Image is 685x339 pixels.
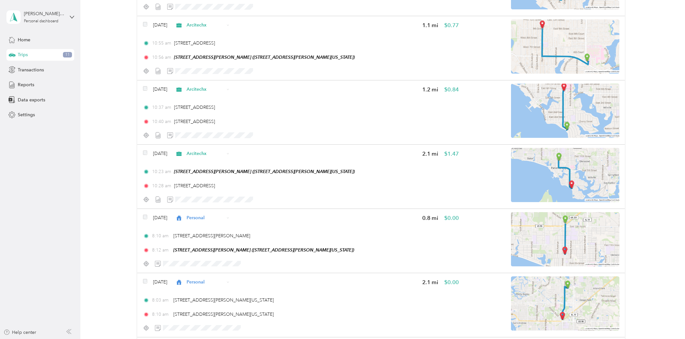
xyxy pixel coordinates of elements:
span: 10:40 am [152,118,171,125]
span: [DATE] [153,86,167,93]
span: 2.1 mi [422,278,438,286]
span: 8:10 am [152,311,170,318]
span: Reports [18,81,34,88]
span: [STREET_ADDRESS][PERSON_NAME] ([STREET_ADDRESS][PERSON_NAME][US_STATE]) [174,169,355,174]
img: minimap [511,148,619,202]
div: [PERSON_NAME][EMAIL_ADDRESS][DOMAIN_NAME] [24,10,64,17]
span: 11 [63,52,72,58]
span: Arcitechx [187,150,224,157]
span: [DATE] [153,150,167,157]
span: Home [18,36,30,43]
span: [DATE] [153,214,167,221]
span: [STREET_ADDRESS] [174,183,215,189]
span: Arcitechx [187,86,224,93]
span: 10:37 am [152,104,171,111]
span: Data exports [18,97,45,103]
img: minimap [511,84,619,138]
div: Personal dashboard [24,19,58,23]
span: 10:28 am [152,182,171,189]
span: 10:23 am [152,168,171,175]
span: [DATE] [153,279,167,285]
span: 0.8 mi [422,214,438,222]
span: [STREET_ADDRESS] [174,105,215,110]
span: [DATE] [153,22,167,28]
span: [STREET_ADDRESS] [174,119,215,124]
span: Transactions [18,67,44,73]
img: minimap [511,19,619,74]
span: $0.00 [444,214,459,222]
span: [STREET_ADDRESS][PERSON_NAME] ([STREET_ADDRESS][PERSON_NAME][US_STATE]) [173,247,354,252]
span: [STREET_ADDRESS][PERSON_NAME][US_STATE] [173,312,274,317]
span: 10:55 am [152,40,171,46]
span: $0.84 [444,86,459,94]
span: $1.47 [444,150,459,158]
span: 8:12 am [152,247,170,253]
span: 1.2 mi [422,86,438,94]
span: 10:56 am [152,54,171,61]
span: $0.00 [444,278,459,286]
span: [STREET_ADDRESS][PERSON_NAME][US_STATE] [173,297,274,303]
span: [STREET_ADDRESS] [174,40,215,46]
span: Settings [18,111,35,118]
span: [STREET_ADDRESS][PERSON_NAME] ([STREET_ADDRESS][PERSON_NAME][US_STATE]) [174,55,355,60]
img: minimap [511,276,619,331]
img: minimap [511,212,619,266]
span: Trips [18,51,28,58]
span: 8:10 am [152,232,170,239]
span: [STREET_ADDRESS][PERSON_NAME] [173,233,250,239]
span: 1.1 mi [422,21,438,29]
span: $0.77 [444,21,459,29]
span: 2.1 mi [422,150,438,158]
span: Arcitechx [187,22,224,28]
button: Help center [4,329,36,336]
iframe: Everlance-gr Chat Button Frame [649,303,685,339]
span: Personal [187,214,224,221]
span: 8:03 am [152,297,170,303]
span: Personal [187,279,224,285]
